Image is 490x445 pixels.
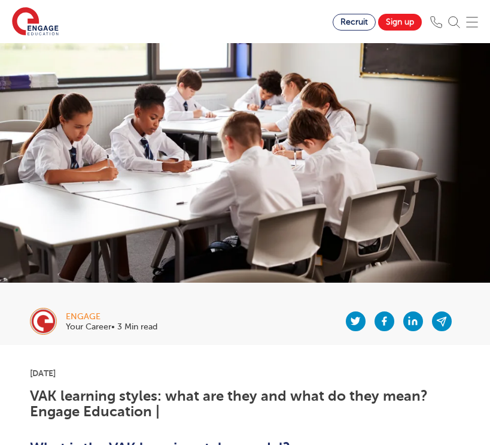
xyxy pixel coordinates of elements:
p: Your Career• 3 Min read [66,323,157,331]
a: Sign up [378,14,422,31]
img: Search [448,16,460,28]
h1: VAK learning styles: what are they and what do they mean? Engage Education | [30,388,461,420]
div: engage [66,313,157,321]
a: Recruit [333,14,376,31]
img: Engage Education [12,7,59,37]
span: Recruit [340,17,368,26]
img: Mobile Menu [466,16,478,28]
p: [DATE] [30,369,461,377]
img: Phone [430,16,442,28]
